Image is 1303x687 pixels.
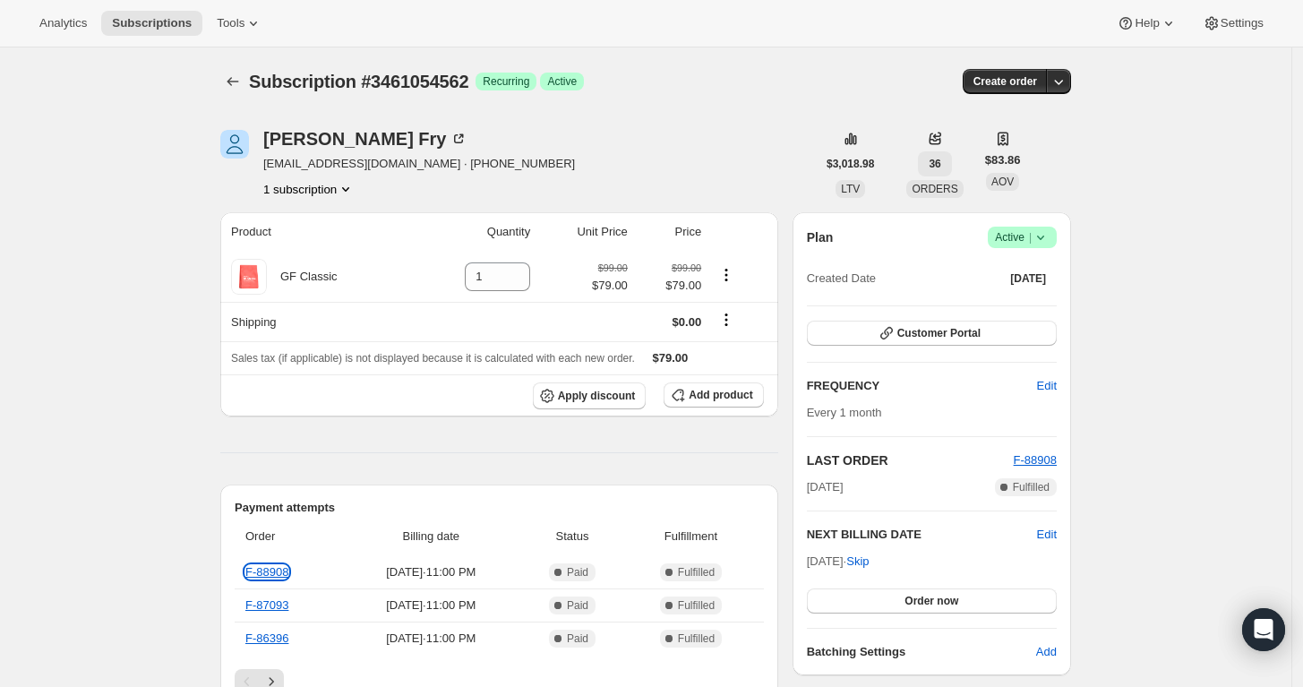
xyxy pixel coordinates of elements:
[836,547,879,576] button: Skip
[807,270,876,288] span: Created Date
[245,631,288,645] a: F-86396
[1192,11,1274,36] button: Settings
[1010,271,1046,286] span: [DATE]
[973,74,1037,89] span: Create order
[29,11,98,36] button: Analytics
[347,528,516,545] span: Billing date
[220,212,415,252] th: Product
[653,351,689,365] span: $79.00
[664,382,763,408] button: Add product
[963,69,1048,94] button: Create order
[235,517,341,556] th: Order
[678,565,715,580] span: Fulfilled
[841,183,860,195] span: LTV
[1014,451,1057,469] button: F-88908
[807,228,834,246] h2: Plan
[712,265,741,285] button: Product actions
[267,268,338,286] div: GF Classic
[263,180,355,198] button: Product actions
[235,499,764,517] h2: Payment attempts
[533,382,647,409] button: Apply discount
[807,478,844,496] span: [DATE]
[39,16,87,30] span: Analytics
[112,16,192,30] span: Subscriptions
[633,212,707,252] th: Price
[1242,608,1285,651] div: Open Intercom Messenger
[263,155,575,173] span: [EMAIL_ADDRESS][DOMAIN_NAME] · [PHONE_NUMBER]
[912,183,957,195] span: ORDERS
[816,151,885,176] button: $3,018.98
[807,554,870,568] span: [DATE] ·
[220,302,415,341] th: Shipping
[689,388,752,402] span: Add product
[639,277,701,295] span: $79.00
[673,315,702,329] span: $0.00
[220,130,249,159] span: Nick Fry
[483,74,529,89] span: Recurring
[558,389,636,403] span: Apply discount
[846,553,869,571] span: Skip
[547,74,577,89] span: Active
[245,598,288,612] a: F-87093
[592,277,628,295] span: $79.00
[678,631,715,646] span: Fulfilled
[527,528,619,545] span: Status
[1029,230,1032,245] span: |
[347,630,516,648] span: [DATE] · 11:00 PM
[1037,526,1057,544] button: Edit
[629,528,752,545] span: Fulfillment
[827,157,874,171] span: $3,018.98
[1106,11,1187,36] button: Help
[231,352,635,365] span: Sales tax (if applicable) is not displayed because it is calculated with each new order.
[991,176,1014,188] span: AOV
[1036,643,1057,661] span: Add
[415,212,536,252] th: Quantity
[347,597,516,614] span: [DATE] · 11:00 PM
[904,594,958,608] span: Order now
[598,262,628,273] small: $99.00
[918,151,951,176] button: 36
[1037,377,1057,395] span: Edit
[206,11,273,36] button: Tools
[897,326,981,340] span: Customer Portal
[999,266,1057,291] button: [DATE]
[807,526,1037,544] h2: NEXT BILLING DATE
[347,563,516,581] span: [DATE] · 11:00 PM
[807,321,1057,346] button: Customer Portal
[1026,372,1067,400] button: Edit
[985,151,1021,169] span: $83.86
[217,16,244,30] span: Tools
[807,643,1036,661] h6: Batching Settings
[807,406,882,419] span: Every 1 month
[1025,638,1067,666] button: Add
[678,598,715,613] span: Fulfilled
[263,130,467,148] div: [PERSON_NAME] Fry
[1014,453,1057,467] a: F-88908
[220,69,245,94] button: Subscriptions
[536,212,633,252] th: Unit Price
[807,377,1037,395] h2: FREQUENCY
[101,11,202,36] button: Subscriptions
[567,631,588,646] span: Paid
[567,598,588,613] span: Paid
[807,588,1057,614] button: Order now
[249,72,468,91] span: Subscription #3461054562
[567,565,588,580] span: Paid
[807,451,1014,469] h2: LAST ORDER
[995,228,1050,246] span: Active
[1221,16,1264,30] span: Settings
[1135,16,1159,30] span: Help
[1013,480,1050,494] span: Fulfilled
[712,310,741,330] button: Shipping actions
[672,262,701,273] small: $99.00
[245,565,288,579] a: F-88908
[929,157,940,171] span: 36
